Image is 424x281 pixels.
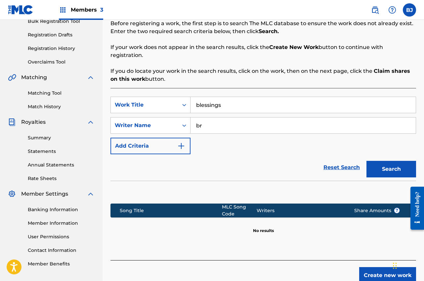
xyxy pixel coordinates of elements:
img: help [388,6,396,14]
a: Annual Statements [28,162,95,168]
a: Rate Sheets [28,175,95,182]
span: Share Amounts [354,207,400,214]
a: User Permissions [28,233,95,240]
a: Banking Information [28,206,95,213]
a: Matching Tool [28,90,95,97]
iframe: Chat Widget [391,249,424,281]
strong: Search. [259,28,279,34]
a: Summary [28,134,95,141]
iframe: Resource Center [405,181,424,236]
p: If you do locate your work in the search results, click on the work, then on the next page, click... [110,67,416,83]
span: Matching [21,73,47,81]
img: 9d2ae6d4665cec9f34b9.svg [177,142,185,150]
p: If your work does not appear in the search results, click the button to continue with registration. [110,43,416,59]
img: Royalties [8,118,16,126]
form: Search Form [110,97,416,181]
p: Before registering a work, the first step is to search The MLC database to ensure the work does n... [110,20,416,27]
a: Contact Information [28,247,95,254]
a: Member Benefits [28,260,95,267]
span: Royalties [21,118,46,126]
img: expand [87,118,95,126]
span: Members [71,6,103,14]
a: Registration Drafts [28,31,95,38]
div: Drag [393,256,397,276]
a: Member Information [28,220,95,227]
img: expand [87,73,95,81]
p: No results [253,220,274,234]
img: expand [87,190,95,198]
div: Writer Name [115,121,174,129]
div: Song Title [120,207,222,214]
div: User Menu [403,3,416,17]
img: Matching [8,73,16,81]
a: Overclaims Tool [28,59,95,66]
button: Add Criteria [110,138,191,154]
img: search [371,6,379,14]
a: Statements [28,148,95,155]
a: Match History [28,103,95,110]
a: Bulk Registration Tool [28,18,95,25]
a: Reset Search [320,160,363,175]
p: Enter the two required search criteria below, then click [110,27,416,35]
div: MLC Song Code [222,204,257,217]
span: 3 [100,7,103,13]
img: Member Settings [8,190,16,198]
button: Search [366,161,416,177]
img: MLC Logo [8,5,33,15]
img: Top Rightsholders [59,6,67,14]
div: Work Title [115,101,174,109]
a: Registration History [28,45,95,52]
a: Public Search [368,3,382,17]
span: Member Settings [21,190,68,198]
div: Help [386,3,399,17]
div: Writers [257,207,344,214]
span: ? [394,208,400,213]
strong: Create New Work [269,44,318,50]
